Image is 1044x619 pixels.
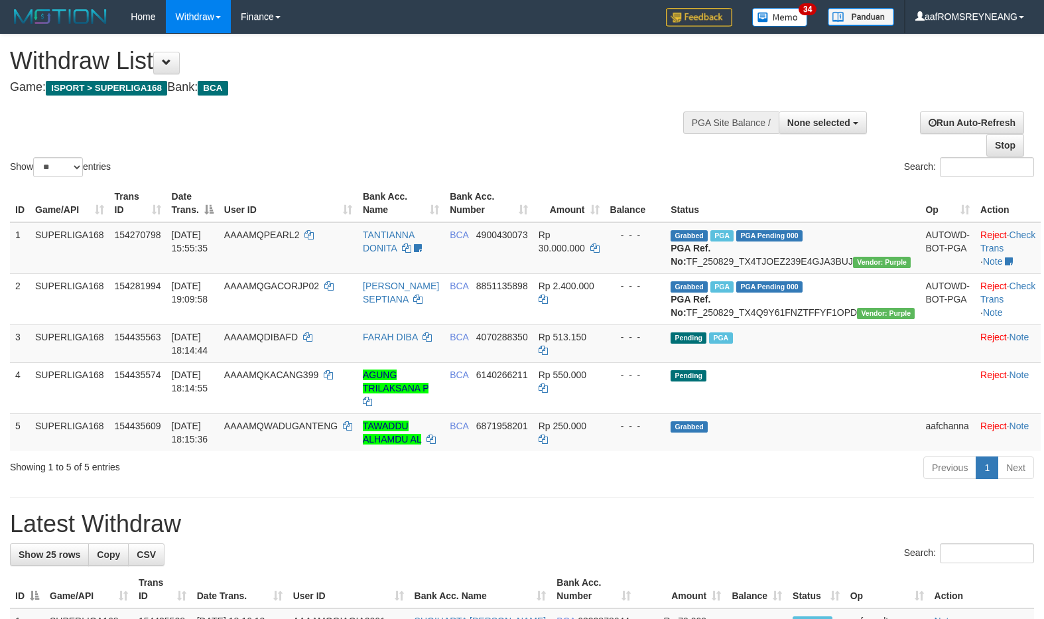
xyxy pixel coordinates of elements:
[172,421,208,445] span: [DATE] 18:15:36
[172,230,208,253] span: [DATE] 15:55:35
[224,230,300,240] span: AAAAMQPEARL2
[450,421,468,431] span: BCA
[671,243,710,267] b: PGA Ref. No:
[10,222,30,274] td: 1
[671,230,708,241] span: Grabbed
[10,7,111,27] img: MOTION_logo.png
[980,230,1035,253] a: Check Trans
[736,281,803,293] span: PGA Pending
[671,370,706,381] span: Pending
[610,330,661,344] div: - - -
[980,332,1007,342] a: Reject
[476,370,528,380] span: Copy 6140266211 to clipboard
[137,549,156,560] span: CSV
[533,184,605,222] th: Amount: activate to sort column ascending
[133,571,192,608] th: Trans ID: activate to sort column ascending
[115,332,161,342] span: 154435563
[363,332,417,342] a: FARAH DIBA
[10,543,89,566] a: Show 25 rows
[33,157,83,177] select: Showentries
[828,8,894,26] img: panduan.png
[671,421,708,433] span: Grabbed
[975,222,1041,274] td: · ·
[10,362,30,413] td: 4
[980,281,1035,305] a: Check Trans
[30,184,109,222] th: Game/API: activate to sort column ascending
[288,571,409,608] th: User ID: activate to sort column ascending
[224,421,338,431] span: AAAAMQWADUGANTENG
[10,273,30,324] td: 2
[115,421,161,431] span: 154435609
[980,370,1007,380] a: Reject
[726,571,787,608] th: Balance: activate to sort column ascending
[198,81,228,96] span: BCA
[10,413,30,451] td: 5
[610,228,661,241] div: - - -
[666,8,732,27] img: Feedback.jpg
[610,368,661,381] div: - - -
[920,111,1024,134] a: Run Auto-Refresh
[10,571,44,608] th: ID: activate to sort column descending
[665,273,920,324] td: TF_250829_TX4Q9Y61FNZTFFYF1OPD
[710,281,734,293] span: Marked by aafnonsreyleab
[610,279,661,293] div: - - -
[986,134,1024,157] a: Stop
[845,571,929,608] th: Op: activate to sort column ascending
[539,332,586,342] span: Rp 513.150
[450,281,468,291] span: BCA
[10,157,111,177] label: Show entries
[10,184,30,222] th: ID
[476,230,528,240] span: Copy 4900430073 to clipboard
[109,184,166,222] th: Trans ID: activate to sort column ascending
[166,184,219,222] th: Date Trans.: activate to sort column descending
[10,81,683,94] h4: Game: Bank:
[476,281,528,291] span: Copy 8851135898 to clipboard
[30,413,109,451] td: SUPERLIGA168
[787,571,845,608] th: Status: activate to sort column ascending
[920,184,975,222] th: Op: activate to sort column ascending
[363,421,421,445] a: TAWADDU ALHAMDU AL
[736,230,803,241] span: PGA Pending
[115,230,161,240] span: 154270798
[30,362,109,413] td: SUPERLIGA168
[30,273,109,324] td: SUPERLIGA168
[975,273,1041,324] td: · ·
[97,549,120,560] span: Copy
[450,370,468,380] span: BCA
[983,307,1003,318] a: Note
[88,543,129,566] a: Copy
[363,281,439,305] a: [PERSON_NAME] SEPTIANA
[10,48,683,74] h1: Withdraw List
[115,281,161,291] span: 154281994
[709,332,732,344] span: Marked by aafsoycanthlai
[710,230,734,241] span: Marked by aafmaleo
[224,332,298,342] span: AAAAMQDIBAFD
[115,370,161,380] span: 154435574
[779,111,867,134] button: None selected
[976,456,998,479] a: 1
[358,184,444,222] th: Bank Acc. Name: activate to sort column ascending
[539,230,585,253] span: Rp 30.000.000
[172,332,208,356] span: [DATE] 18:14:44
[1010,421,1029,431] a: Note
[980,421,1007,431] a: Reject
[30,324,109,362] td: SUPERLIGA168
[128,543,164,566] a: CSV
[10,324,30,362] td: 3
[636,571,726,608] th: Amount: activate to sort column ascending
[998,456,1034,479] a: Next
[610,419,661,433] div: - - -
[904,157,1034,177] label: Search:
[920,413,975,451] td: aafchanna
[975,362,1041,413] td: ·
[551,571,635,608] th: Bank Acc. Number: activate to sort column ascending
[920,273,975,324] td: AUTOWD-BOT-PGA
[940,157,1034,177] input: Search:
[539,421,586,431] span: Rp 250.000
[409,571,552,608] th: Bank Acc. Name: activate to sort column ascending
[10,455,425,474] div: Showing 1 to 5 of 5 entries
[224,370,318,380] span: AAAAMQKACANG399
[975,324,1041,362] td: ·
[1010,370,1029,380] a: Note
[605,184,666,222] th: Balance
